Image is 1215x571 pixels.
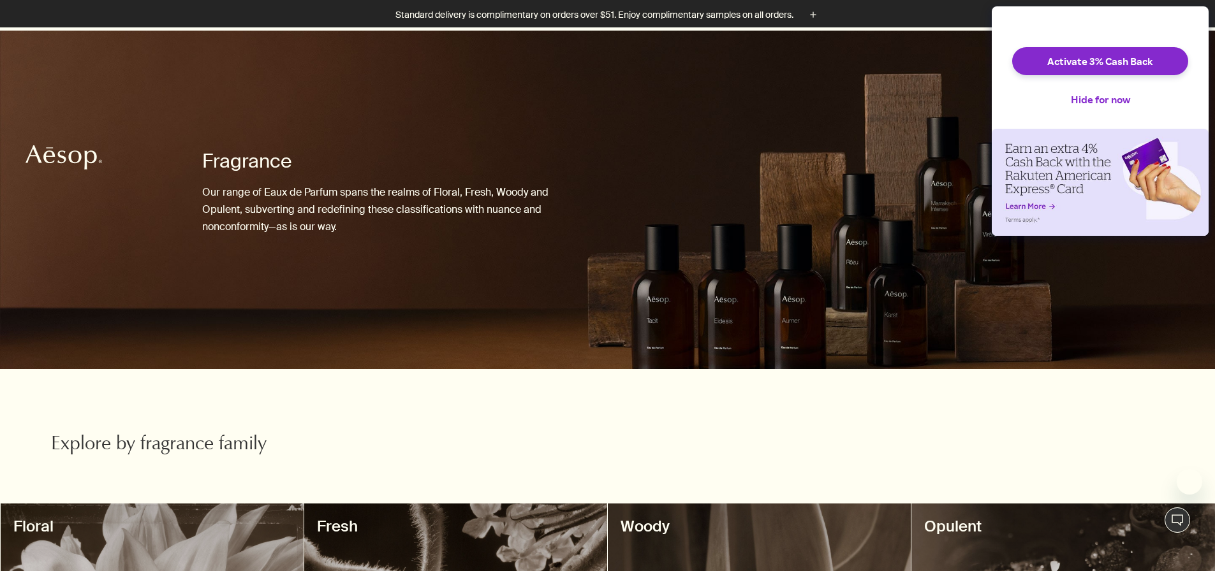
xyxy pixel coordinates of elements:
h1: Fragrance [202,148,556,174]
svg: Aesop [26,145,102,170]
h3: Floral [13,516,291,537]
div: This website uses cookies (and similar technologies) to enhance user experience, for advertising,... [20,540,668,565]
iframe: 關閉來自 Aesop 的訊息 [1177,469,1202,495]
button: Standard delivery is complimentary on orders over $51. Enjoy complimentary samples on all orders. [395,8,820,22]
h3: Fresh [317,516,594,537]
p: Standard delivery is complimentary on orders over $51. Enjoy complimentary samples on all orders. [395,8,793,22]
h3: Opulent [924,516,1202,537]
a: More information about your privacy, opens in a new tab [527,553,578,563]
button: Close [1181,533,1209,561]
h3: Woody [621,516,898,537]
a: Aesop [22,141,105,177]
div: Aesop 說「Our consultants are available now to offer personalised product advice.」。開啟傳訊視窗以繼續對話。 [993,469,1202,558]
h2: Explore by fragrance family [51,433,422,458]
p: Our range of Eaux de Parfum spans the realms of Floral, Fresh, Woody and Opulent, subverting and ... [202,184,556,236]
button: Online Preferences, Opens the preference center dialog [892,535,971,561]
